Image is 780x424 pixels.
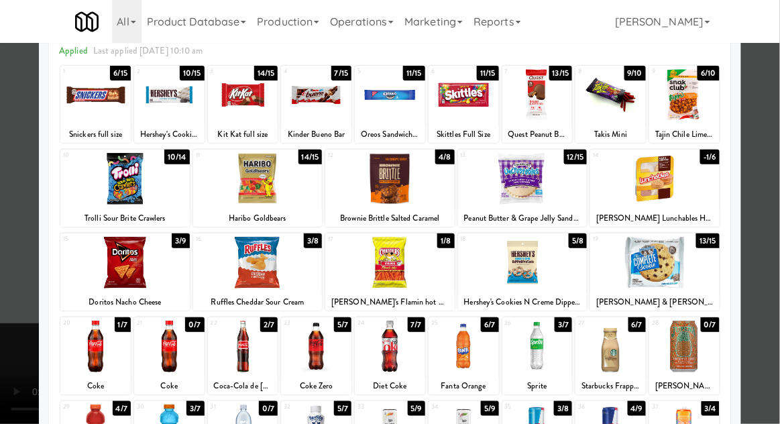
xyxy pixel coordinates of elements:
[481,317,498,332] div: 6/7
[357,401,390,413] div: 33
[460,210,586,227] div: Peanut Butter & Grape Jelly Sandwich, [PERSON_NAME] Uncrustables
[193,210,323,227] div: Haribo Goldbears
[62,378,129,394] div: Coke
[590,210,720,227] div: [PERSON_NAME] Lunchables Ham & [PERSON_NAME] with Crackers #522
[63,150,125,161] div: 10
[186,401,204,416] div: 3/7
[254,66,278,81] div: 14/15
[505,66,537,77] div: 7
[593,150,655,161] div: 14
[357,317,390,329] div: 24
[195,210,321,227] div: Haribo Goldbears
[549,66,573,81] div: 13/15
[137,317,169,329] div: 21
[628,317,646,332] div: 6/7
[137,66,169,77] div: 2
[628,401,646,416] div: 4/9
[325,210,455,227] div: Brownie Brittle Salted Caramel
[578,317,610,329] div: 27
[193,150,323,227] div: 1114/15Haribo Goldbears
[408,317,425,332] div: 7/7
[649,126,720,143] div: Tajin Chile Lime Toasted Corn, Snak Club
[577,378,644,394] div: Starbucks Frappuccino Vanilla Coffee
[281,126,351,143] div: Kinder Bueno Bar
[327,210,453,227] div: Brownie Brittle Salted Caramel
[502,378,573,394] div: Sprite
[431,66,463,77] div: 6
[437,233,454,248] div: 1/8
[208,317,278,394] div: 222/7Coca-Cola de [GEOGRAPHIC_DATA]
[63,66,95,77] div: 1
[651,126,718,143] div: Tajin Chile Lime Toasted Corn, Snak Club
[185,317,204,332] div: 0/7
[502,317,573,394] div: 263/7Sprite
[284,401,316,413] div: 32
[331,66,351,81] div: 7/15
[60,378,131,394] div: Coke
[477,66,499,81] div: 11/15
[164,150,190,164] div: 10/14
[180,66,205,81] div: 10/15
[652,66,684,77] div: 9
[210,126,276,143] div: Kit Kat full size
[195,294,321,311] div: Ruffles Cheddar Sour Cream
[461,150,522,161] div: 13
[136,378,203,394] div: Coke
[172,233,189,248] div: 3/9
[211,317,243,329] div: 22
[281,317,351,394] div: 235/7Coke Zero
[62,126,129,143] div: Snickers full size
[334,317,351,332] div: 5/7
[575,317,646,394] div: 276/7Starbucks Frappuccino Vanilla Coffee
[357,66,390,77] div: 5
[590,233,720,311] div: 1913/15[PERSON_NAME] & [PERSON_NAME]'s The Complete Cookie Chocolate Chip
[431,378,497,394] div: Fanta Orange
[210,378,276,394] div: Coca-Cola de [GEOGRAPHIC_DATA]
[63,233,125,245] div: 15
[555,317,572,332] div: 3/7
[113,401,131,416] div: 4/7
[577,126,644,143] div: Takis Mini
[575,126,646,143] div: Takis Mini
[355,317,425,394] div: 247/7Diet Coke
[355,66,425,143] div: 511/15Oreos Sandwich Cookies
[458,210,588,227] div: Peanut Butter & Grape Jelly Sandwich, [PERSON_NAME] Uncrustables
[590,150,720,227] div: 14-1/6[PERSON_NAME] Lunchables Ham & [PERSON_NAME] with Crackers #522
[355,126,425,143] div: Oreos Sandwich Cookies
[281,378,351,394] div: Coke Zero
[429,317,499,394] div: 256/7Fanta Orange
[211,66,243,77] div: 3
[115,317,131,332] div: 1/7
[593,233,655,245] div: 19
[701,317,720,332] div: 0/7
[284,317,316,329] div: 23
[325,294,455,311] div: [PERSON_NAME]'s Flamin hot Fries
[624,66,646,81] div: 9/10
[460,294,586,311] div: Hershey's Cookies N Creme Dipped Pretzels
[328,150,390,161] div: 12
[60,150,190,227] div: 1010/14Trolli Sour Brite Crawlers
[702,401,720,416] div: 3/4
[458,294,588,311] div: Hershey's Cookies N Creme Dipped Pretzels
[93,44,203,57] span: Last applied [DATE] 10:10 am
[211,401,243,413] div: 31
[60,233,190,311] div: 153/9Doritos Nacho Cheese
[60,66,131,143] div: 16/15Snickers full size
[75,10,99,34] img: Micromart
[208,66,278,143] div: 314/15Kit Kat full size
[357,126,423,143] div: Oreos Sandwich Cookies
[592,294,718,311] div: [PERSON_NAME] & [PERSON_NAME]'s The Complete Cookie Chocolate Chip
[590,294,720,311] div: [PERSON_NAME] & [PERSON_NAME]'s The Complete Cookie Chocolate Chip
[283,378,349,394] div: Coke Zero
[435,150,454,164] div: 4/8
[403,66,425,81] div: 11/15
[62,294,188,311] div: Doritos Nacho Cheese
[575,378,646,394] div: Starbucks Frappuccino Vanilla Coffee
[62,210,188,227] div: Trolli Sour Brite Crawlers
[505,401,537,413] div: 35
[554,401,572,416] div: 3/8
[408,401,425,416] div: 5/9
[196,233,258,245] div: 16
[431,126,497,143] div: Skittles Full Size
[60,210,190,227] div: Trolli Sour Brite Crawlers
